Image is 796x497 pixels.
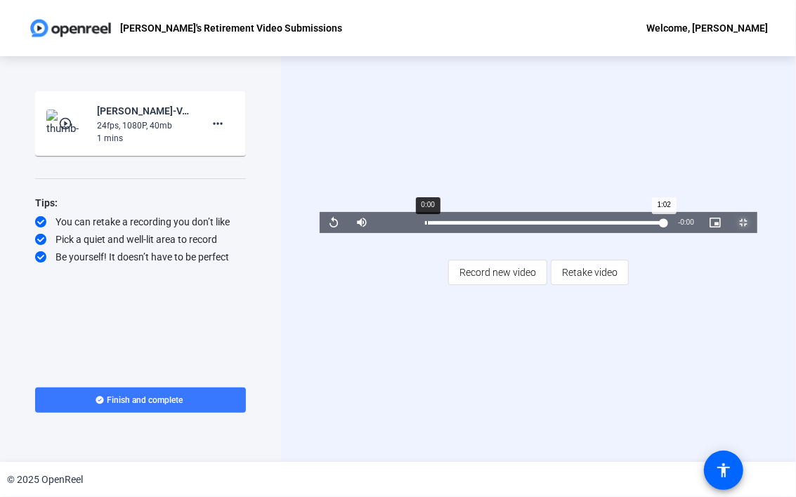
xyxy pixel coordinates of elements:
[209,115,226,132] mat-icon: more_horiz
[28,14,113,42] img: OpenReel logo
[425,221,664,225] div: Progress Bar
[97,102,191,119] div: [PERSON_NAME]-VA OCC [PERSON_NAME]-s Retirement Video-[PERSON_NAME]-s Retirement Video Submission...
[107,395,183,406] span: Finish and complete
[348,212,376,233] button: Mute
[459,259,536,286] span: Record new video
[97,119,191,132] div: 24fps, 1080P, 40mb
[35,387,246,413] button: Finish and complete
[7,472,83,487] div: © 2025 OpenReel
[715,462,732,479] mat-icon: accessibility
[35,232,246,246] div: Pick a quiet and well-lit area to record
[120,20,342,37] p: [PERSON_NAME]'s Retirement Video Submissions
[58,117,75,131] mat-icon: play_circle_outline
[562,259,618,286] span: Retake video
[551,260,629,285] button: Retake video
[35,194,246,211] div: Tips:
[701,212,729,233] button: Picture-in-Picture
[46,110,88,138] img: thumb-nail
[678,218,680,226] span: -
[681,218,694,226] span: 0:00
[97,132,191,145] div: 1 mins
[646,20,768,37] div: Welcome, [PERSON_NAME]
[35,250,246,264] div: Be yourself! It doesn’t have to be perfect
[729,212,757,233] button: Exit Fullscreen
[35,215,246,229] div: You can retake a recording you don’t like
[448,260,547,285] button: Record new video
[320,212,348,233] button: Replay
